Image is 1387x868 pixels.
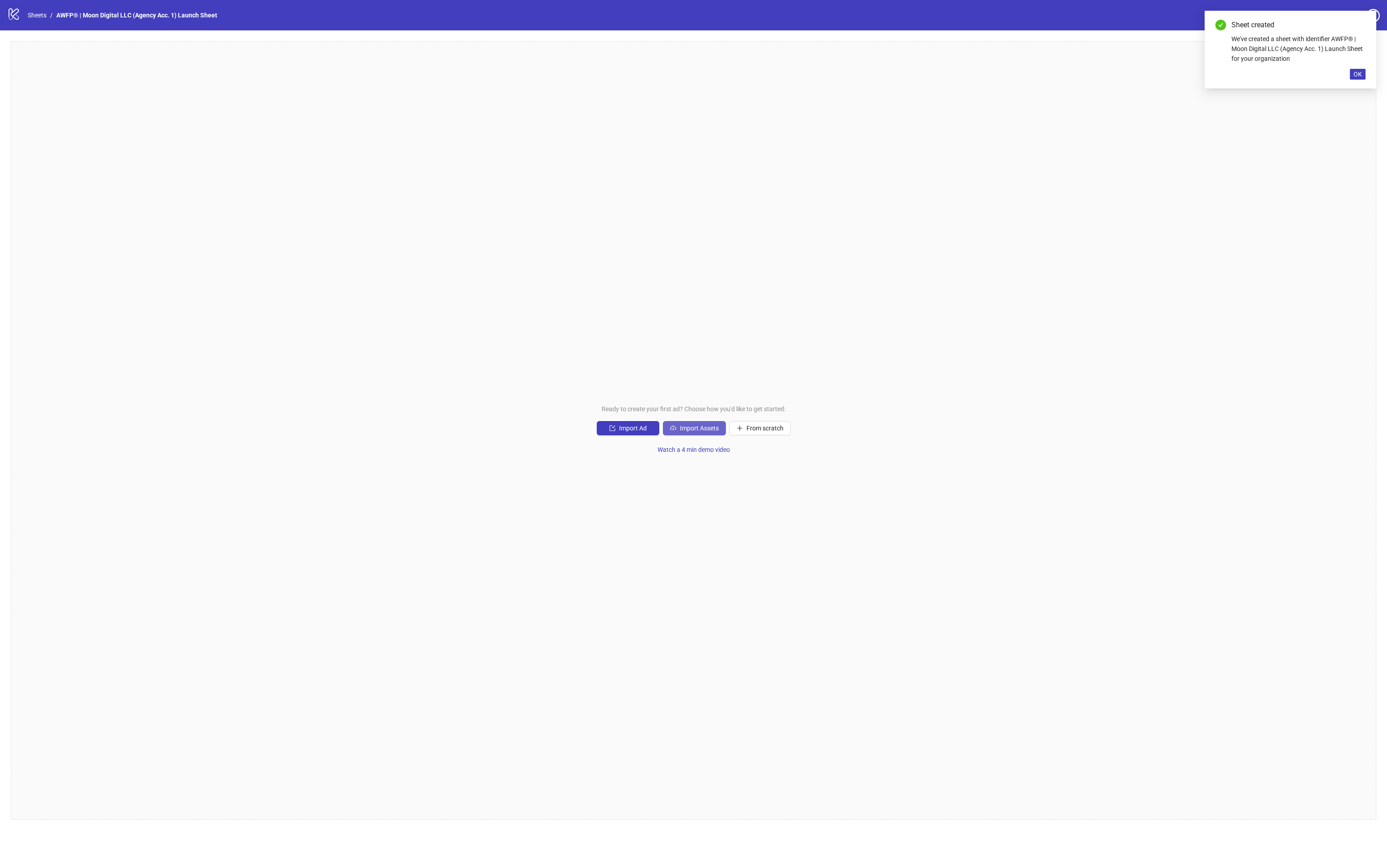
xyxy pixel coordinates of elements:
button: OK [1350,69,1366,80]
a: AWFP® | Moon Digital LLC (Agency Acc. 1) Launch Sheet [55,10,219,20]
div: Sheet created [1231,20,1366,30]
span: question-circle [1366,9,1380,22]
span: Import Assets [680,425,719,432]
button: From scratch [729,421,791,435]
a: Settings [1316,9,1363,23]
button: Import Ad [597,421,659,435]
a: Sheets [26,10,48,20]
span: OK [1353,71,1362,78]
a: Close [1356,20,1366,29]
li: / [50,10,53,20]
span: cloud-upload [670,425,676,431]
span: import [609,425,616,431]
span: Watch a 4 min demo video [658,446,730,453]
span: From scratch [746,425,784,432]
div: We've created a sheet with identifier AWFP® | Moon Digital LLC (Agency Acc. 1) Launch Sheet for y... [1231,34,1366,63]
span: plus [737,425,743,431]
span: check-circle [1215,20,1226,30]
span: Import Ad [619,425,647,432]
span: Ready to create your first ad? Choose how you'd like to get started: [602,404,785,414]
button: Watch a 4 min demo video [650,442,737,457]
button: Import Assets [663,421,726,435]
